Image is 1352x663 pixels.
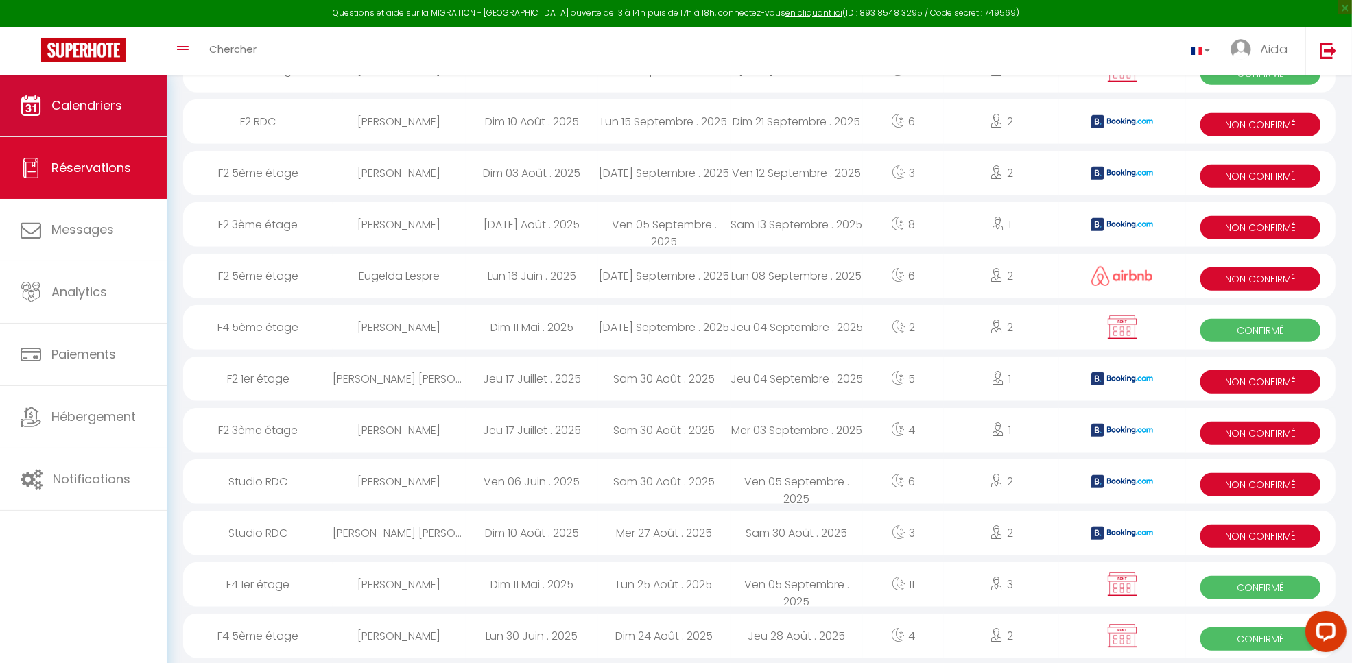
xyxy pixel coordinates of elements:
a: en cliquant ici [785,7,842,19]
img: ... [1231,39,1251,60]
span: Paiements [51,346,116,363]
span: Messages [51,221,114,238]
a: Chercher [199,27,267,75]
span: Chercher [209,42,257,56]
a: ... Aida [1220,27,1305,75]
span: Hébergement [51,408,136,425]
span: Notifications [53,470,130,487]
span: Calendriers [51,97,122,114]
span: Réservations [51,159,131,176]
img: Super Booking [41,38,126,62]
iframe: LiveChat chat widget [1294,605,1352,663]
span: Aida [1260,40,1288,58]
img: logout [1320,42,1337,59]
span: Analytics [51,283,107,300]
